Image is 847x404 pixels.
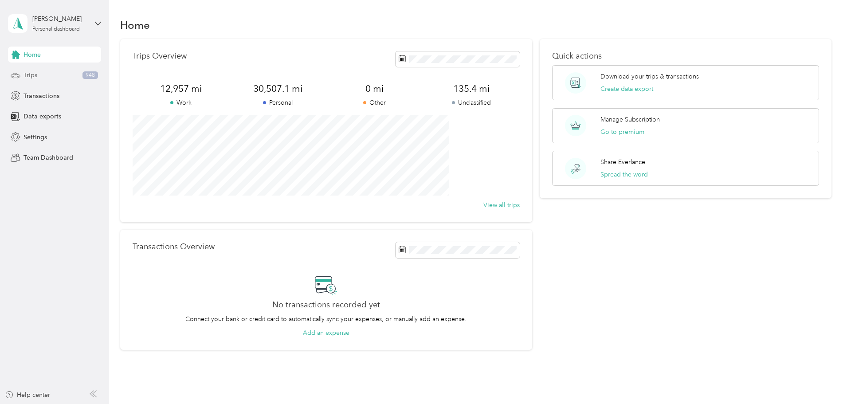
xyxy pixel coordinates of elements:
span: Data exports [24,112,61,121]
p: Personal [229,98,326,107]
span: 12,957 mi [133,82,229,95]
h1: Home [120,20,150,30]
span: 0 mi [326,82,423,95]
p: Transactions Overview [133,242,215,251]
p: Quick actions [552,51,819,61]
span: 948 [82,71,98,79]
p: Download your trips & transactions [600,72,699,81]
button: View all trips [483,200,520,210]
p: Share Everlance [600,157,645,167]
p: Other [326,98,423,107]
span: 30,507.1 mi [229,82,326,95]
div: [PERSON_NAME] [32,14,88,24]
span: Home [24,50,41,59]
button: Go to premium [600,127,644,137]
div: Personal dashboard [32,27,80,32]
span: Team Dashboard [24,153,73,162]
p: Trips Overview [133,51,187,61]
span: Trips [24,71,37,80]
span: 135.4 mi [423,82,519,95]
h2: No transactions recorded yet [272,300,380,310]
button: Add an expense [303,328,349,337]
span: Settings [24,133,47,142]
iframe: Everlance-gr Chat Button Frame [797,354,847,404]
span: Transactions [24,91,59,101]
p: Manage Subscription [600,115,660,124]
p: Unclassified [423,98,519,107]
button: Help center [5,390,50,400]
button: Create data export [600,84,653,94]
p: Work [133,98,229,107]
button: Spread the word [600,170,648,179]
p: Connect your bank or credit card to automatically sync your expenses, or manually add an expense. [185,314,467,324]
